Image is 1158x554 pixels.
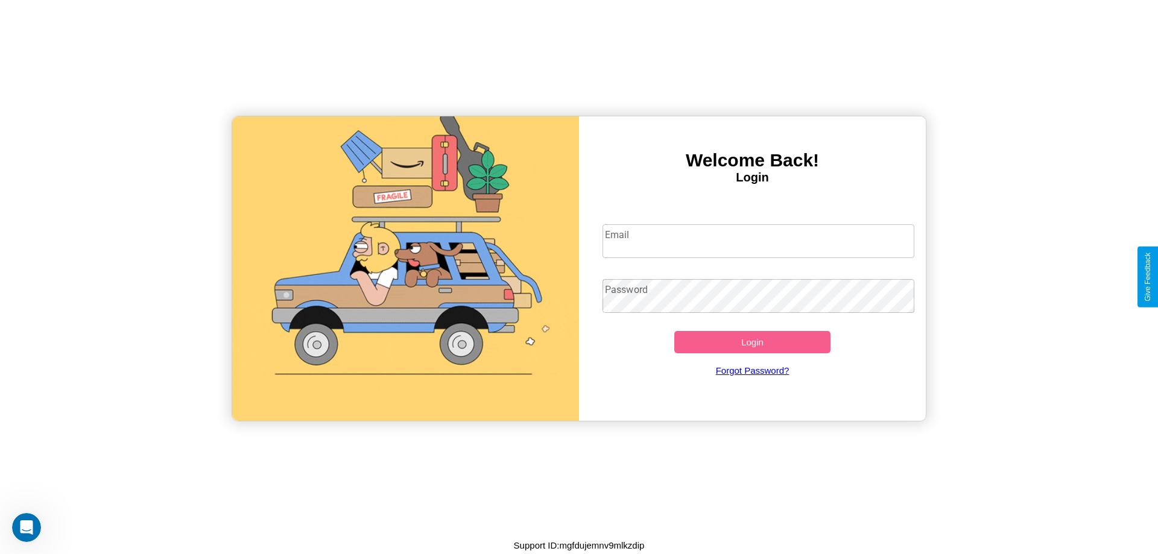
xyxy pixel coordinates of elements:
button: Login [674,331,831,353]
h3: Welcome Back! [579,150,926,171]
p: Support ID: mgfdujemnv9mlkzdip [514,537,645,553]
iframe: Intercom live chat [12,513,41,542]
div: Give Feedback [1144,253,1152,301]
img: gif [232,116,579,421]
a: Forgot Password? [596,353,909,388]
h4: Login [579,171,926,184]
